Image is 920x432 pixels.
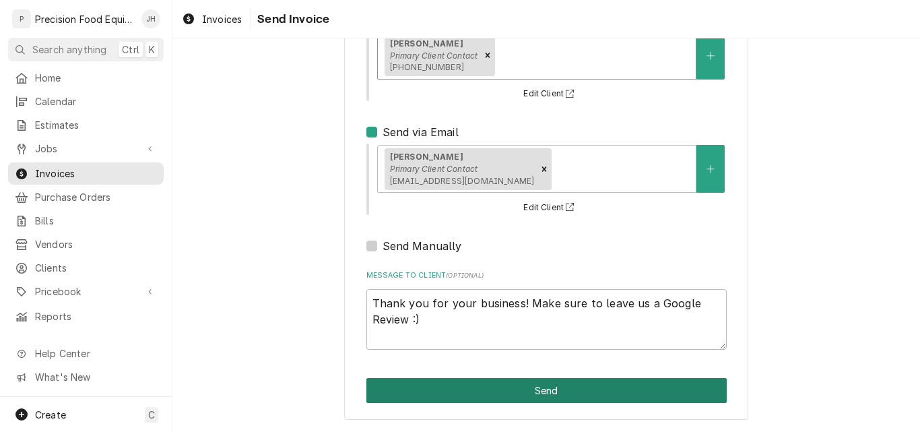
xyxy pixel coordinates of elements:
[366,378,727,403] div: Button Group Row
[35,237,157,251] span: Vendors
[696,145,725,193] button: Create New Contact
[390,152,463,162] strong: [PERSON_NAME]
[366,270,727,281] label: Message to Client
[35,12,134,26] div: Precision Food Equipment LLC
[35,284,137,299] span: Pricebook
[35,370,156,384] span: What's New
[8,114,164,136] a: Estimates
[707,51,715,61] svg: Create New Contact
[390,38,463,49] strong: [PERSON_NAME]
[35,346,156,361] span: Help Center
[35,309,157,323] span: Reports
[366,289,727,350] textarea: Thank you for your business! Make sure to leave us a Google Review :)
[707,164,715,174] svg: Create New Contact
[383,238,462,254] label: Send Manually
[446,272,484,279] span: ( optional )
[122,42,139,57] span: Ctrl
[32,42,106,57] span: Search anything
[8,162,164,185] a: Invoices
[383,124,459,140] label: Send via Email
[8,186,164,208] a: Purchase Orders
[521,86,580,102] button: Edit Client
[480,35,495,77] div: Remove [object Object]
[253,10,329,28] span: Send Invoice
[8,137,164,160] a: Go to Jobs
[8,257,164,279] a: Clients
[366,270,727,349] div: Message to Client
[8,90,164,113] a: Calendar
[390,164,478,174] em: Primary Client Contact
[8,67,164,89] a: Home
[8,342,164,365] a: Go to Help Center
[35,142,137,156] span: Jobs
[35,71,157,85] span: Home
[35,261,157,275] span: Clients
[35,94,157,109] span: Calendar
[696,32,725,80] button: Create New Contact
[537,148,552,190] div: Remove [object Object]
[390,176,534,186] span: [EMAIL_ADDRESS][DOMAIN_NAME]
[8,38,164,61] button: Search anythingCtrlK
[390,51,478,61] em: Primary Client Contact
[521,199,580,216] button: Edit Client
[12,9,31,28] div: P
[8,280,164,303] a: Go to Pricebook
[8,305,164,328] a: Reports
[202,12,242,26] span: Invoices
[148,408,155,422] span: C
[35,166,157,181] span: Invoices
[8,210,164,232] a: Bills
[35,214,157,228] span: Bills
[141,9,160,28] div: JH
[8,366,164,388] a: Go to What's New
[366,378,727,403] div: Button Group
[149,42,155,57] span: K
[141,9,160,28] div: Jason Hertel's Avatar
[35,409,66,421] span: Create
[35,118,157,132] span: Estimates
[366,378,727,403] button: Send
[390,62,464,72] span: [PHONE_NUMBER]
[35,190,157,204] span: Purchase Orders
[8,233,164,255] a: Vendors
[176,8,247,30] a: Invoices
